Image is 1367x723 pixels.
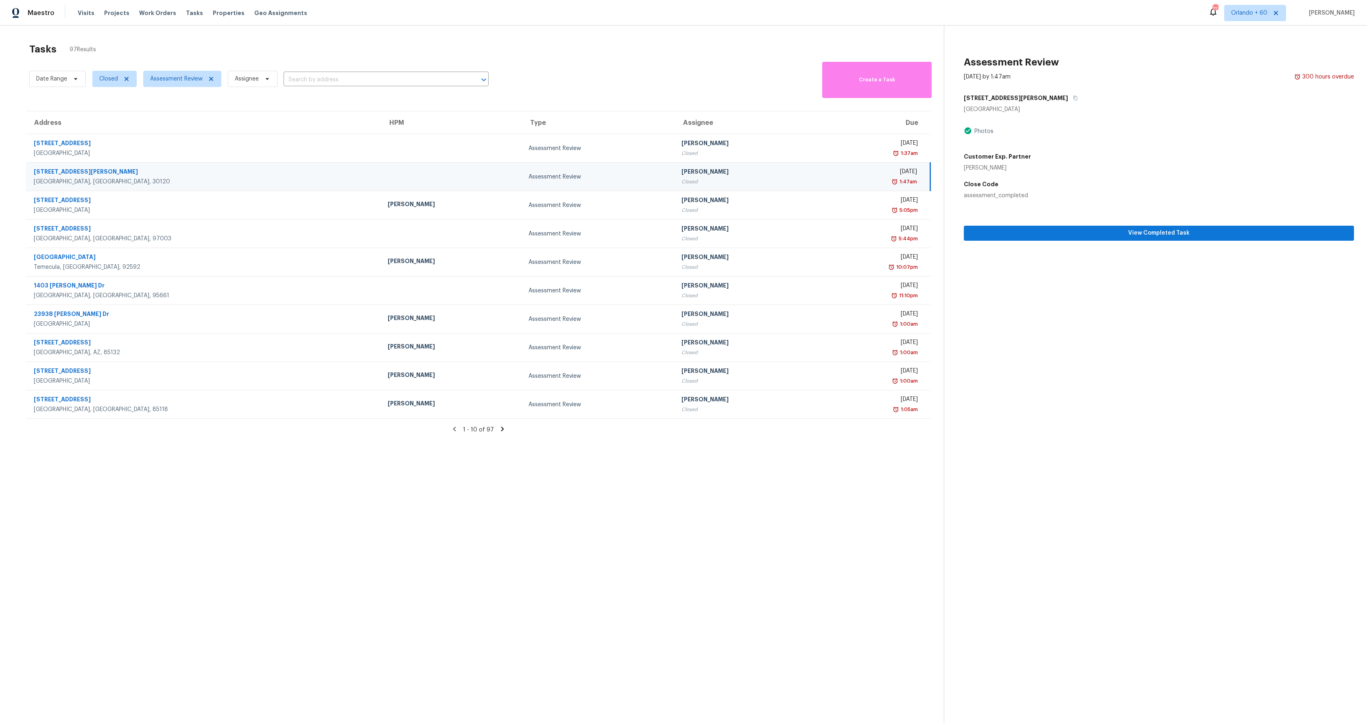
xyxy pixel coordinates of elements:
div: [GEOGRAPHIC_DATA] [34,206,375,214]
span: Projects [104,9,129,17]
div: [PERSON_NAME] [388,399,515,409]
div: [PERSON_NAME] [388,371,515,381]
div: 1:00am [898,348,918,357]
span: Date Range [36,75,67,83]
div: Closed [681,149,809,157]
th: Type [522,111,675,134]
div: [PERSON_NAME] [388,257,515,267]
div: [GEOGRAPHIC_DATA], [GEOGRAPHIC_DATA], 30120 [34,178,375,186]
img: Overdue Alarm Icon [892,320,898,328]
div: Closed [681,235,809,243]
div: 5:44pm [897,235,918,243]
div: Assessment Review [528,287,669,295]
span: Visits [78,9,94,17]
div: 11:10pm [898,292,918,300]
div: [DATE] by 1:47am [964,73,1011,81]
div: Closed [681,263,809,271]
div: 717 [1212,5,1218,13]
div: [GEOGRAPHIC_DATA] [34,149,375,157]
div: Closed [681,377,809,385]
div: [STREET_ADDRESS] [34,196,375,206]
h5: Customer Exp. Partner [964,152,1031,161]
div: [DATE] [823,253,918,263]
div: [STREET_ADDRESS] [34,395,375,405]
div: [GEOGRAPHIC_DATA] [964,105,1354,113]
div: Closed [681,405,809,414]
div: [GEOGRAPHIC_DATA], [GEOGRAPHIC_DATA], 97003 [34,235,375,243]
div: [PERSON_NAME] [388,342,515,353]
div: Assessment Review [528,344,669,352]
span: Properties [213,9,245,17]
th: Assignee [675,111,816,134]
div: [DATE] [823,168,917,178]
div: [GEOGRAPHIC_DATA] [34,320,375,328]
img: Overdue Alarm Icon [888,263,895,271]
div: 5:05pm [898,206,918,214]
span: [PERSON_NAME] [1306,9,1355,17]
div: [STREET_ADDRESS] [34,367,375,377]
div: Assessment Review [528,173,669,181]
div: [DATE] [823,224,918,235]
div: [GEOGRAPHIC_DATA] [34,377,375,385]
div: [PERSON_NAME] [388,200,515,210]
div: [PERSON_NAME] [681,196,809,206]
img: Artifact Present Icon [964,126,972,135]
div: [PERSON_NAME] [681,310,809,320]
div: [PERSON_NAME] [681,253,809,263]
h5: [STREET_ADDRESS][PERSON_NAME] [964,94,1068,102]
th: Address [26,111,381,134]
span: Closed [99,75,118,83]
h2: Assessment Review [964,58,1059,66]
div: Assessment Review [528,144,669,152]
div: 1:00am [898,377,918,385]
div: Assessment Review [528,230,669,238]
div: [STREET_ADDRESS] [34,224,375,235]
div: [DATE] [823,310,918,320]
th: HPM [381,111,522,134]
div: [PERSON_NAME] [681,367,809,377]
div: assessment_completed [964,192,1354,200]
img: Overdue Alarm Icon [891,235,897,243]
div: [STREET_ADDRESS] [34,139,375,149]
span: 97 Results [70,46,96,54]
img: Overdue Alarm Icon [893,149,899,157]
div: Assessment Review [528,372,669,380]
div: Assessment Review [528,401,669,409]
span: Create a Task [826,75,928,85]
div: [DATE] [823,281,918,292]
button: Open [478,74,489,85]
div: [PERSON_NAME] [681,338,809,348]
img: Overdue Alarm Icon [891,206,898,214]
div: Assessment Review [528,315,669,323]
div: [GEOGRAPHIC_DATA], AZ, 85132 [34,348,375,357]
div: [DATE] [823,196,918,206]
img: Overdue Alarm Icon [893,405,899,414]
div: Photos [972,127,994,135]
img: Overdue Alarm Icon [892,377,898,385]
img: Overdue Alarm Icon [1294,73,1301,81]
div: [PERSON_NAME] [681,395,809,405]
span: 1 - 10 of 97 [463,427,494,433]
div: [PERSON_NAME] [681,168,809,178]
div: 1:47am [898,178,917,186]
div: Closed [681,178,809,186]
div: [PERSON_NAME] [681,224,809,235]
div: [DATE] [823,338,918,348]
span: Orlando + 60 [1231,9,1267,17]
span: Geo Assignments [254,9,307,17]
img: Overdue Alarm Icon [891,292,898,300]
div: [PERSON_NAME] [681,139,809,149]
div: [GEOGRAPHIC_DATA] [34,253,375,263]
div: Closed [681,206,809,214]
div: 300 hours overdue [1301,73,1354,81]
button: Create a Task [822,62,932,98]
input: Search by address [284,74,466,86]
div: [DATE] [823,139,918,149]
div: [STREET_ADDRESS] [34,338,375,348]
th: Due [816,111,930,134]
div: 1:05am [899,405,918,414]
div: Closed [681,320,809,328]
span: Assignee [235,75,259,83]
div: Closed [681,292,809,300]
button: View Completed Task [964,226,1354,241]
